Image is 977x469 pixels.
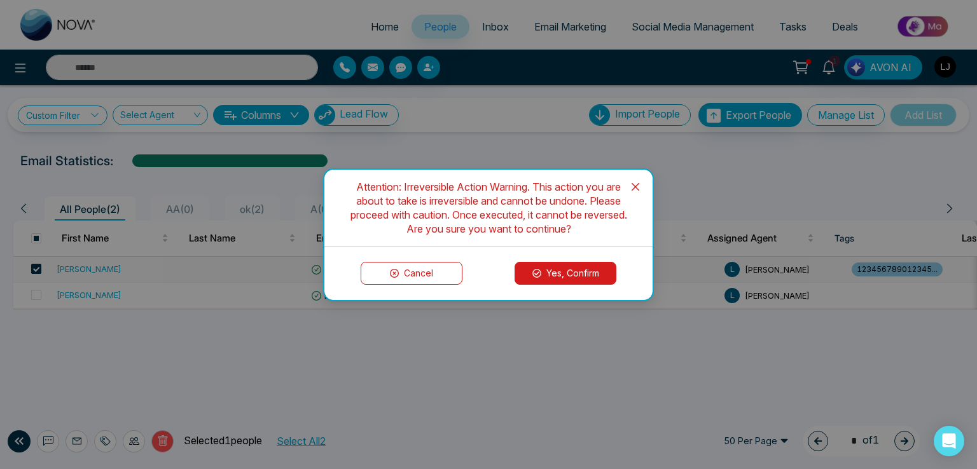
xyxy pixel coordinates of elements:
[934,426,964,456] div: Open Intercom Messenger
[630,182,641,192] span: close
[340,180,637,236] div: Attention: Irreversible Action Warning. This action you are about to take is irreversible and can...
[618,170,653,204] button: Close
[361,262,462,285] button: Cancel
[515,262,616,285] button: Yes, Confirm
